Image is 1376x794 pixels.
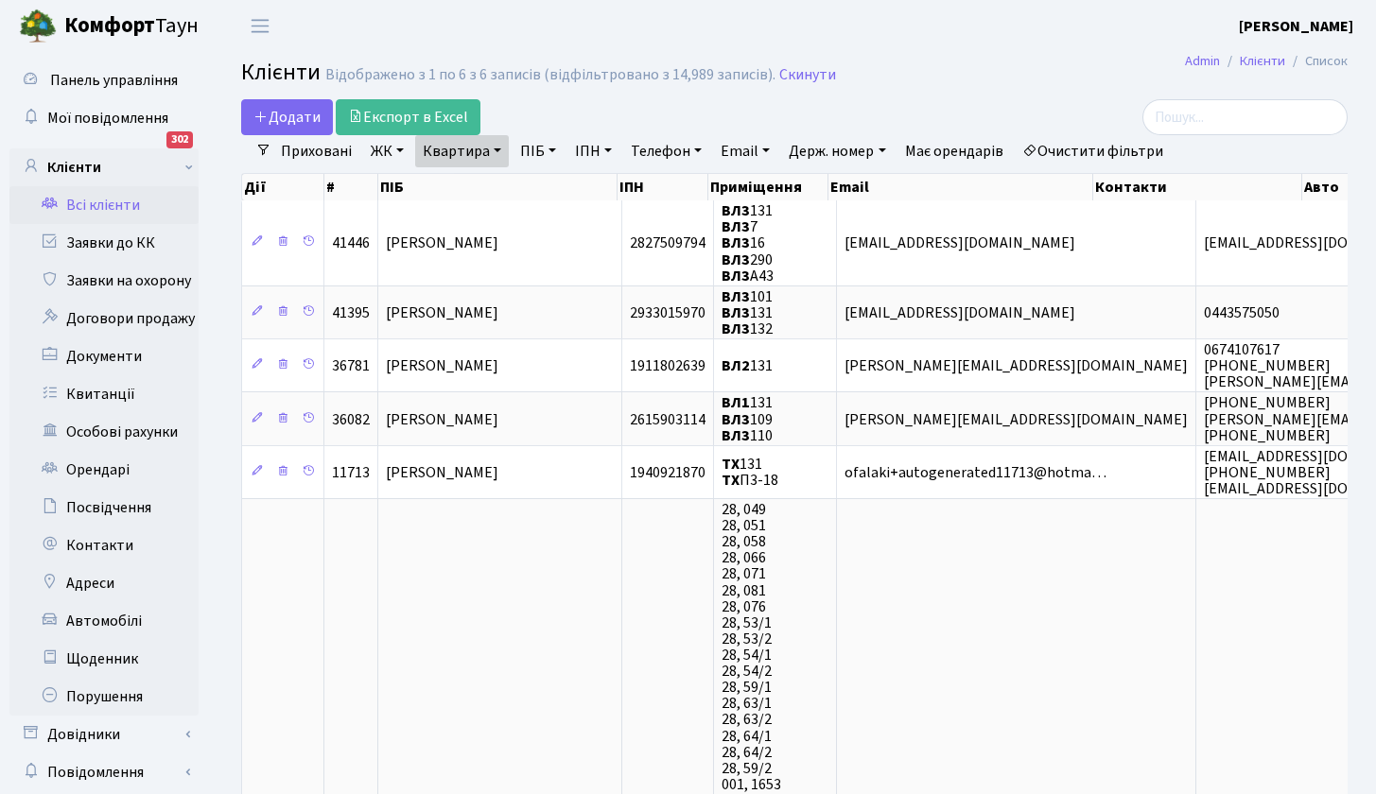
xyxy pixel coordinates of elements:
[236,10,284,42] button: Переключити навігацію
[713,135,777,167] a: Email
[623,135,709,167] a: Телефон
[332,302,370,323] span: 41395
[324,174,378,200] th: #
[9,716,199,753] a: Довідники
[781,135,893,167] a: Держ. номер
[9,489,199,526] a: Посвідчення
[9,526,199,564] a: Контакти
[1093,174,1302,200] th: Контакти
[722,286,750,307] b: ВЛ3
[722,454,740,475] b: ТХ
[722,200,774,285] span: 131 7 16 290 А43
[722,250,750,270] b: ВЛ3
[630,355,705,376] span: 1911802639
[1015,135,1171,167] a: Очистити фільтри
[64,10,155,41] b: Комфорт
[1239,16,1353,37] b: [PERSON_NAME]
[386,409,498,430] span: [PERSON_NAME]
[828,174,1094,200] th: Email
[722,409,750,430] b: ВЛ3
[722,393,750,414] b: ВЛ1
[64,10,199,43] span: Таун
[722,470,740,491] b: ТХ
[241,56,321,89] span: Клієнти
[9,337,199,375] a: Документи
[1157,42,1376,81] nav: breadcrumb
[9,451,199,489] a: Орендарі
[722,216,750,237] b: ВЛ3
[1142,99,1348,135] input: Пошук...
[336,99,480,135] a: Експорт в Excel
[722,266,750,286] b: ВЛ3
[567,135,619,167] a: ІПН
[273,135,359,167] a: Приховані
[363,135,411,167] a: ЖК
[722,355,773,376] span: 131
[1204,302,1280,323] span: 0443575050
[722,302,750,323] b: ВЛ3
[722,454,778,491] span: 131 П3-18
[722,355,750,376] b: ВЛ2
[386,462,498,483] span: [PERSON_NAME]
[253,107,321,128] span: Додати
[630,233,705,254] span: 2827509794
[722,233,750,254] b: ВЛ3
[241,99,333,135] a: Додати
[47,108,168,129] span: Мої повідомлення
[1185,51,1220,71] a: Admin
[630,302,705,323] span: 2933015970
[897,135,1011,167] a: Має орендарів
[845,409,1188,430] span: [PERSON_NAME][EMAIL_ADDRESS][DOMAIN_NAME]
[50,70,178,91] span: Панель управління
[166,131,193,148] div: 302
[708,174,828,200] th: Приміщення
[722,319,750,339] b: ВЛ3
[618,174,709,200] th: ІПН
[386,233,498,254] span: [PERSON_NAME]
[9,224,199,262] a: Заявки до КК
[9,413,199,451] a: Особові рахунки
[242,174,324,200] th: Дії
[332,409,370,430] span: 36082
[630,462,705,483] span: 1940921870
[845,355,1188,376] span: [PERSON_NAME][EMAIL_ADDRESS][DOMAIN_NAME]
[722,286,773,339] span: 101 131 132
[378,174,618,200] th: ПІБ
[9,300,199,337] a: Договори продажу
[386,302,498,323] span: [PERSON_NAME]
[19,8,57,45] img: logo.png
[9,375,199,413] a: Квитанції
[325,66,775,84] div: Відображено з 1 по 6 з 6 записів (відфільтровано з 14,989 записів).
[9,186,199,224] a: Всі клієнти
[9,262,199,300] a: Заявки на охорону
[415,135,509,167] a: Квартира
[779,66,836,84] a: Скинути
[9,99,199,137] a: Мої повідомлення302
[9,564,199,602] a: Адреси
[9,602,199,640] a: Автомобілі
[722,393,773,446] span: 131 109 110
[9,678,199,716] a: Порушення
[630,409,705,430] span: 2615903114
[1239,15,1353,38] a: [PERSON_NAME]
[9,148,199,186] a: Клієнти
[9,640,199,678] a: Щоденник
[9,753,199,791] a: Повідомлення
[845,302,1075,323] span: [EMAIL_ADDRESS][DOMAIN_NAME]
[845,233,1075,254] span: [EMAIL_ADDRESS][DOMAIN_NAME]
[722,425,750,446] b: ВЛ3
[332,355,370,376] span: 36781
[513,135,564,167] a: ПІБ
[1285,51,1348,72] li: Список
[332,462,370,483] span: 11713
[845,462,1106,483] span: ofalaki+autogenerated11713@hotma…
[722,200,750,221] b: ВЛ3
[332,233,370,254] span: 41446
[9,61,199,99] a: Панель управління
[1240,51,1285,71] a: Клієнти
[386,355,498,376] span: [PERSON_NAME]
